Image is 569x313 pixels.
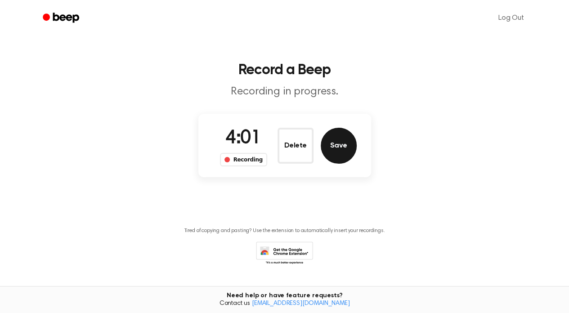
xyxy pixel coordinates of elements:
[5,300,564,308] span: Contact us
[489,7,533,29] a: Log Out
[54,63,515,77] h1: Record a Beep
[278,128,314,164] button: Delete Audio Record
[36,9,87,27] a: Beep
[220,153,267,166] div: Recording
[252,300,350,307] a: [EMAIL_ADDRESS][DOMAIN_NAME]
[184,228,385,234] p: Tired of copying and pasting? Use the extension to automatically insert your recordings.
[321,128,357,164] button: Save Audio Record
[225,129,261,148] span: 4:01
[112,85,457,99] p: Recording in progress.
